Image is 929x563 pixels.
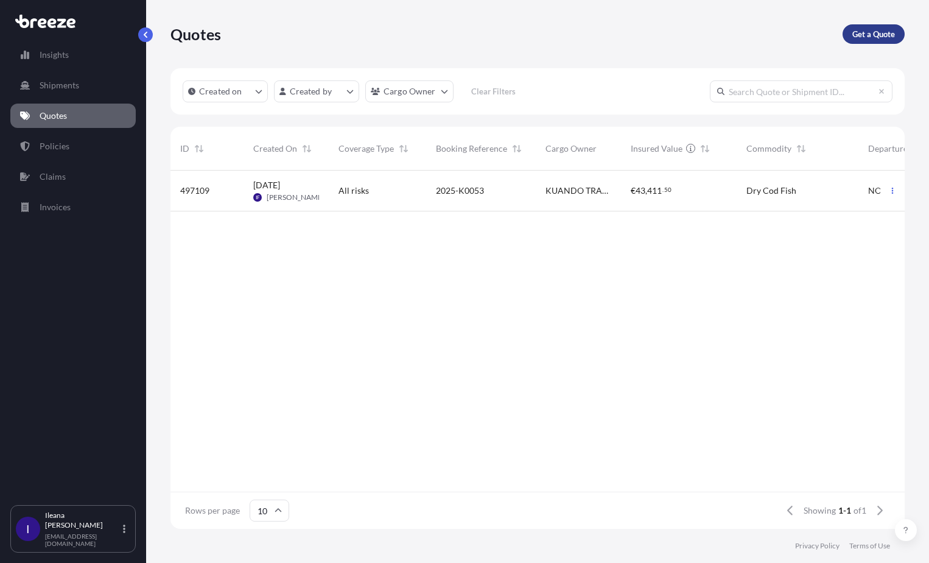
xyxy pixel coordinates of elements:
span: Coverage Type [338,143,394,155]
a: Terms of Use [849,541,890,551]
span: IF [256,191,260,204]
a: Insights [10,43,136,67]
button: Sort [794,141,808,156]
button: cargoOwner Filter options [365,80,454,102]
span: ID [180,143,189,155]
span: 2025-K0053 [436,185,484,197]
span: Booking Reference [436,143,507,155]
span: 411 [647,186,662,195]
a: Invoices [10,195,136,219]
p: Cargo Owner [384,85,436,97]
button: Sort [300,141,314,156]
span: 43 [636,186,645,195]
span: Insured Value [631,143,682,155]
span: Dry Cod Fish [746,185,796,197]
span: Commodity [746,143,791,155]
span: NOAES [868,185,897,197]
button: Clear Filters [460,82,528,101]
button: createdBy Filter options [274,80,359,102]
span: . [662,188,664,192]
button: Sort [510,141,524,156]
span: [PERSON_NAME] [267,193,324,202]
p: Created on [199,85,242,97]
a: Quotes [10,104,136,128]
span: of 1 [854,505,866,517]
span: Showing [804,505,836,517]
span: Cargo Owner [545,143,597,155]
p: Shipments [40,79,79,91]
p: Get a Quote [852,28,895,40]
span: 50 [664,188,671,192]
p: Insights [40,49,69,61]
input: Search Quote or Shipment ID... [710,80,892,102]
p: Quotes [40,110,67,122]
span: [DATE] [253,179,280,191]
span: Departure [868,143,908,155]
button: Sort [698,141,712,156]
a: Get a Quote [843,24,905,44]
p: Ileana [PERSON_NAME] [45,511,121,530]
span: 497109 [180,185,209,197]
a: Privacy Policy [795,541,840,551]
p: Created by [290,85,332,97]
span: All risks [338,185,369,197]
span: , [645,186,647,195]
button: Sort [192,141,206,156]
button: Sort [396,141,411,156]
span: 1-1 [838,505,851,517]
span: I [26,523,30,535]
span: KUANDO TRADING CORP. [545,185,611,197]
span: € [631,186,636,195]
p: Claims [40,171,66,183]
span: Rows per page [185,505,240,517]
p: [EMAIL_ADDRESS][DOMAIN_NAME] [45,533,121,547]
span: Created On [253,143,297,155]
p: Policies [40,140,69,152]
p: Quotes [170,24,221,44]
button: createdOn Filter options [183,80,268,102]
a: Claims [10,165,136,189]
p: Clear Filters [471,85,516,97]
a: Shipments [10,73,136,97]
a: Policies [10,134,136,158]
p: Invoices [40,201,71,213]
